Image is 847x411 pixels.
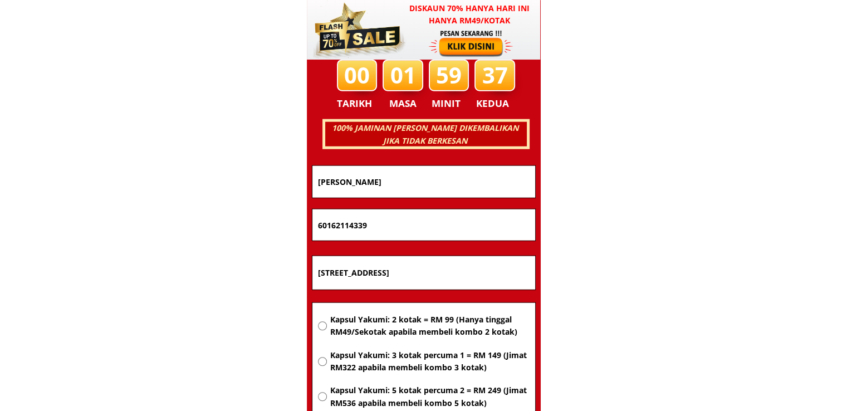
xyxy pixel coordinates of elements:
h3: MINIT [432,96,465,111]
span: Kapsul Yakumi: 2 kotak = RM 99 (Hanya tinggal RM49/Sekotak apabila membeli kombo 2 kotak) [330,314,529,339]
input: Nama penuh [315,166,532,198]
h3: KEDUA [476,96,512,111]
input: Nombor Telefon Bimbit [315,209,532,241]
input: Alamat [315,256,532,290]
h3: MASA [384,96,422,111]
h3: 100% JAMINAN [PERSON_NAME] DIKEMBALIKAN JIKA TIDAK BERKESAN [324,122,526,147]
h3: Diskaun 70% hanya hari ini hanya RM49/kotak [399,2,541,27]
span: Kapsul Yakumi: 3 kotak percuma 1 = RM 149 (Jimat RM322 apabila membeli kombo 3 kotak) [330,349,529,374]
h3: TARIKH [337,96,384,111]
span: Kapsul Yakumi: 5 kotak percuma 2 = RM 249 (Jimat RM536 apabila membeli kombo 5 kotak) [330,384,529,409]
